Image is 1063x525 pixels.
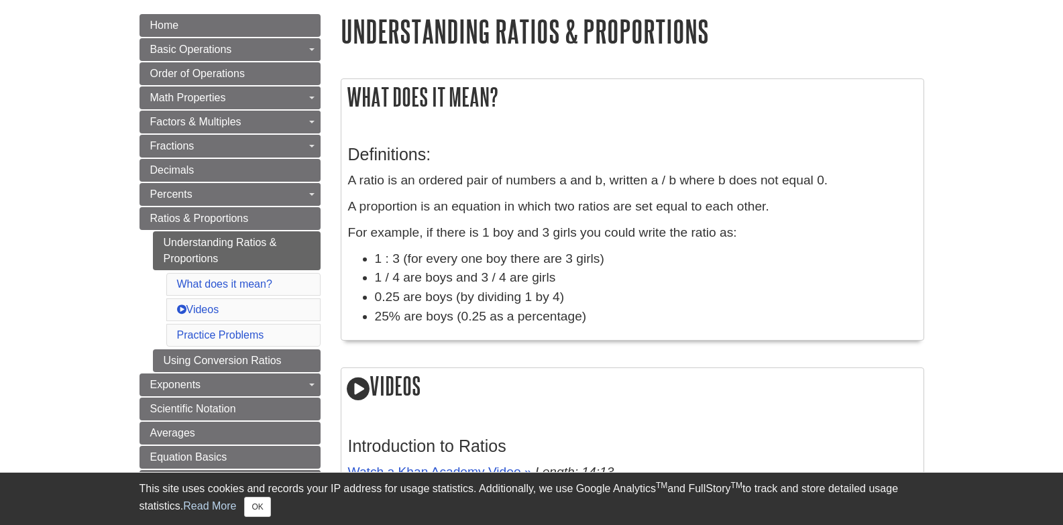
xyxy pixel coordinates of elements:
[139,207,321,230] a: Ratios & Proportions
[183,500,236,512] a: Read More
[150,188,192,200] span: Percents
[535,465,614,479] em: Length: 14:13
[341,368,924,406] h2: Videos
[139,183,321,206] a: Percents
[375,307,917,327] li: 25% are boys (0.25 as a percentage)
[150,44,232,55] span: Basic Operations
[375,288,917,307] li: 0.25 are boys (by dividing 1 by 4)
[150,92,226,103] span: Math Properties
[150,68,245,79] span: Order of Operations
[153,231,321,270] a: Understanding Ratios & Proportions
[177,304,219,315] a: Videos
[139,111,321,133] a: Factors & Multiples
[150,451,227,463] span: Equation Basics
[153,349,321,372] a: Using Conversion Ratios
[348,171,917,190] p: A ratio is an ordered pair of numbers a and b, written a / b where b does not equal 0.
[731,481,742,490] sup: TM
[341,14,924,48] h1: Understanding Ratios & Proportions
[348,436,917,456] h3: Introduction to Ratios
[139,135,321,158] a: Fractions
[375,268,917,288] li: 1 / 4 are boys and 3 / 4 are girls
[348,223,917,243] p: For example, if there is 1 boy and 3 girls you could write the ratio as:
[139,62,321,85] a: Order of Operations
[341,79,924,115] h2: What does it mean?
[139,86,321,109] a: Math Properties
[150,403,236,414] span: Scientific Notation
[150,427,195,439] span: Averages
[139,38,321,61] a: Basic Operations
[375,249,917,269] li: 1 : 3 (for every one boy there are 3 girls)
[177,278,272,290] a: What does it mean?
[150,164,194,176] span: Decimals
[139,446,321,469] a: Equation Basics
[656,481,667,490] sup: TM
[139,373,321,396] a: Exponents
[348,145,917,164] h3: Definitions:
[150,140,194,152] span: Fractions
[139,470,321,493] a: Polynomials
[139,422,321,445] a: Averages
[139,14,321,37] a: Home
[150,19,179,31] span: Home
[150,213,249,224] span: Ratios & Proportions
[150,116,241,127] span: Factors & Multiples
[150,379,201,390] span: Exponents
[139,481,924,517] div: This site uses cookies and records your IP address for usage statistics. Additionally, we use Goo...
[139,398,321,420] a: Scientific Notation
[244,497,270,517] button: Close
[348,465,532,479] a: Watch a Khan Academy Video »
[177,329,264,341] a: Practice Problems
[348,197,917,217] p: A proportion is an equation in which two ratios are set equal to each other.
[139,159,321,182] a: Decimals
